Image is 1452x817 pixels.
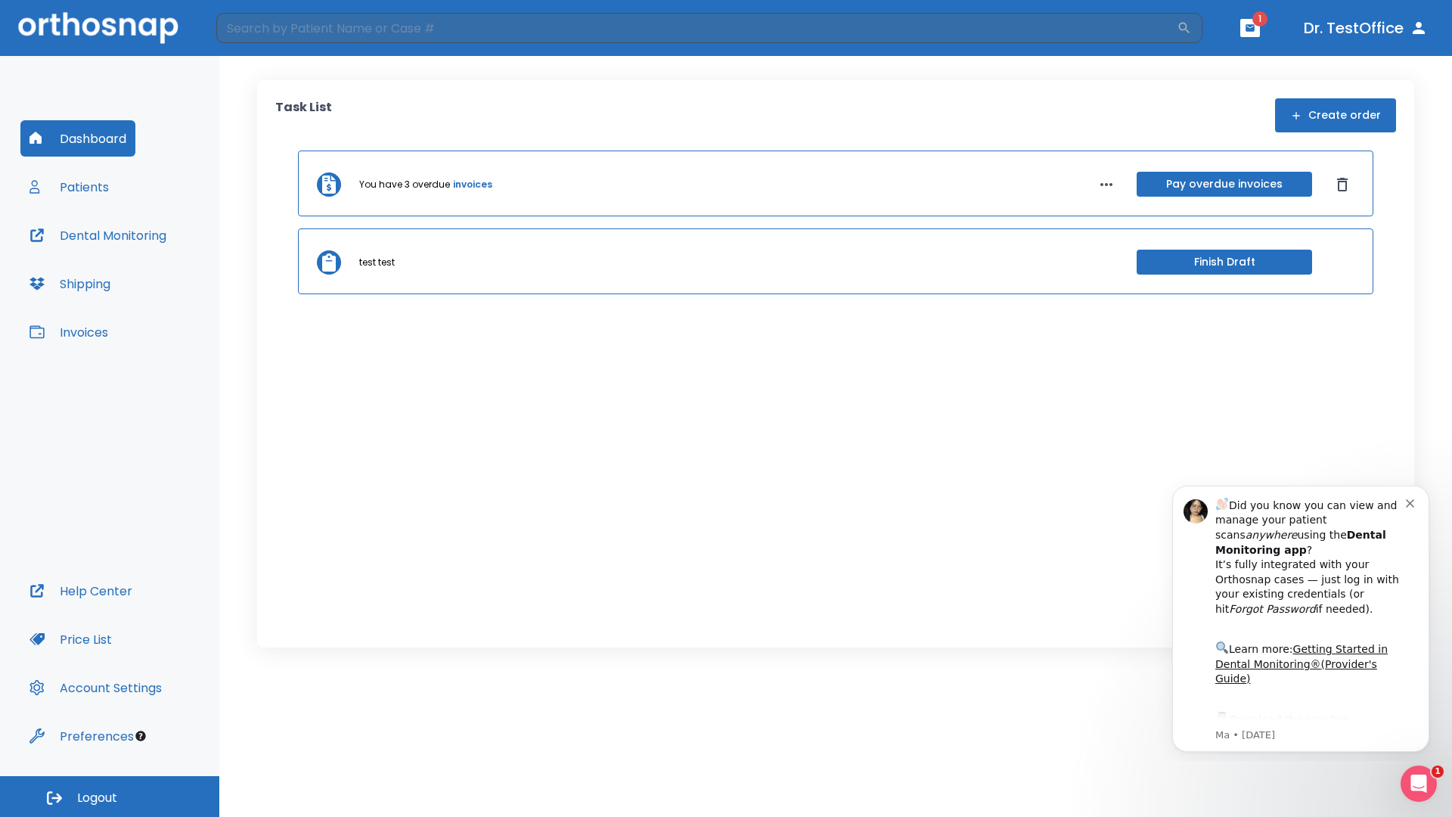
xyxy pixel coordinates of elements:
[66,256,256,270] p: Message from Ma, sent 7w ago
[1149,472,1452,761] iframe: Intercom notifications message
[1275,98,1396,132] button: Create order
[1330,172,1354,197] button: Dismiss
[1137,250,1312,275] button: Finish Draft
[20,217,175,253] button: Dental Monitoring
[1401,766,1437,802] iframe: Intercom live chat
[216,13,1177,43] input: Search by Patient Name or Case #
[20,169,118,205] button: Patients
[20,120,135,157] button: Dashboard
[20,621,121,657] button: Price List
[359,178,450,191] p: You have 3 overdue
[1137,172,1312,197] button: Pay overdue invoices
[77,790,117,806] span: Logout
[20,573,141,609] button: Help Center
[20,718,143,754] button: Preferences
[256,23,268,36] button: Dismiss notification
[134,729,147,743] div: Tooltip anchor
[275,98,332,132] p: Task List
[66,238,256,315] div: Download the app: | ​ Let us know if you need help getting started!
[20,669,171,706] button: Account Settings
[359,256,395,269] p: test test
[1432,766,1444,778] span: 1
[1298,14,1434,42] button: Dr. TestOffice
[20,266,119,302] button: Shipping
[20,314,117,350] button: Invoices
[18,12,178,43] img: Orthosnap
[1252,11,1267,26] span: 1
[66,241,200,269] a: App Store
[453,178,492,191] a: invoices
